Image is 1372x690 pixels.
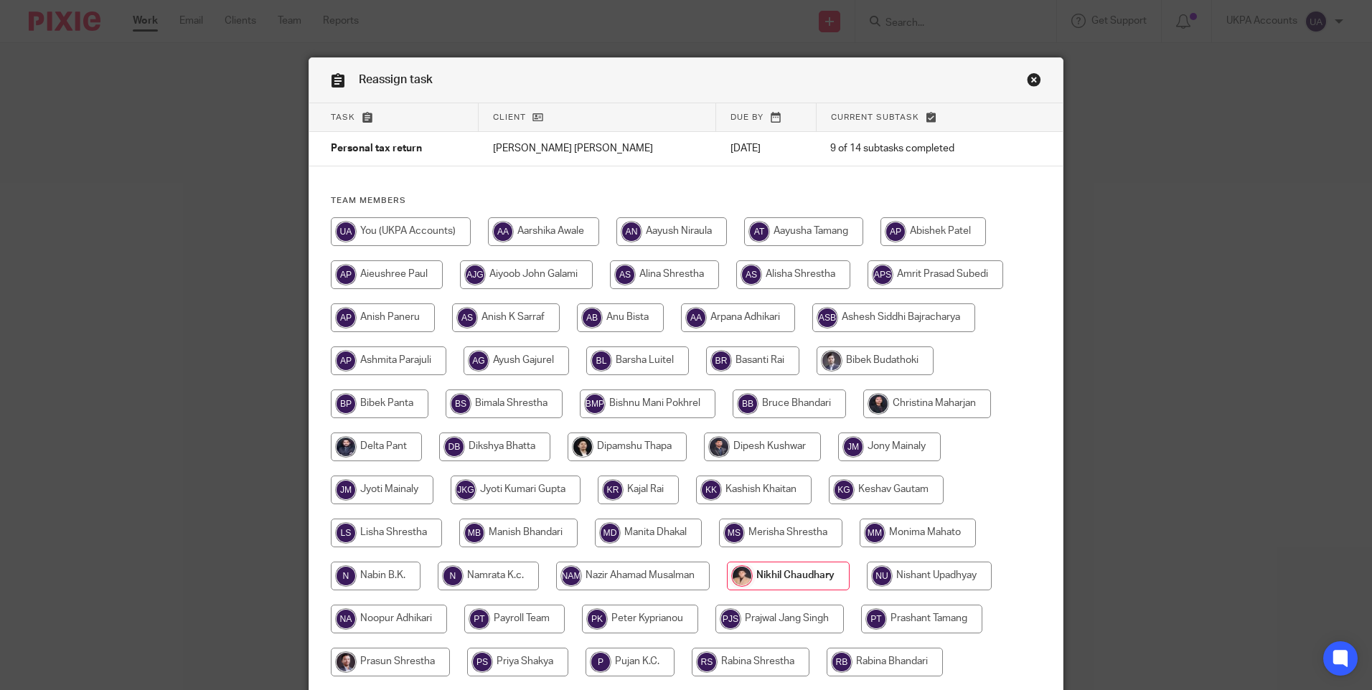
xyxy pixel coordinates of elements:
[816,132,1008,166] td: 9 of 14 subtasks completed
[331,144,422,154] span: Personal tax return
[730,113,763,121] span: Due by
[831,113,919,121] span: Current subtask
[359,74,433,85] span: Reassign task
[1027,72,1041,92] a: Close this dialog window
[493,141,702,156] p: [PERSON_NAME] [PERSON_NAME]
[730,141,802,156] p: [DATE]
[331,113,355,121] span: Task
[493,113,526,121] span: Client
[331,195,1041,207] h4: Team members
